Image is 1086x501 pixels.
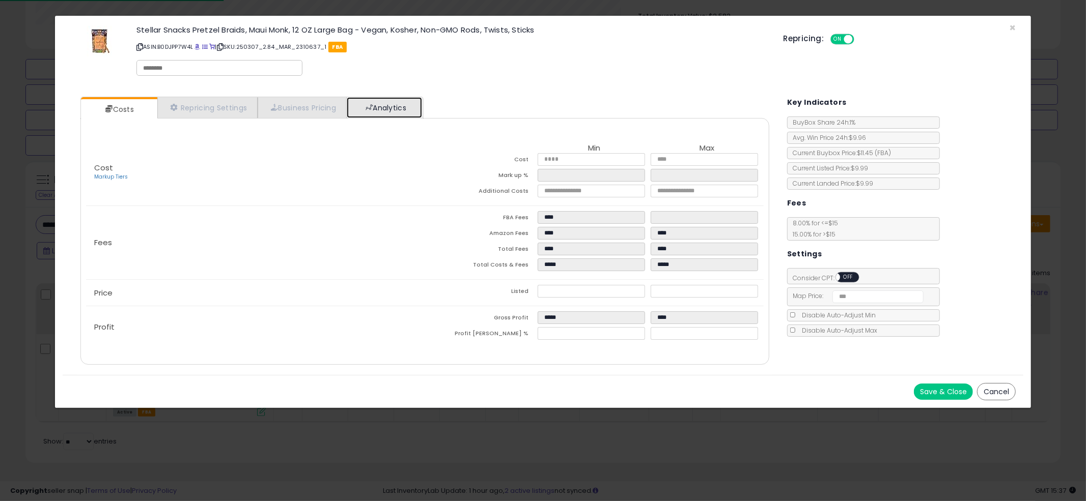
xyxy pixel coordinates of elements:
[651,144,764,153] th: Max
[788,164,868,172] span: Current Listed Price: $9.99
[425,185,538,200] td: Additional Costs
[425,311,538,327] td: Gross Profit
[875,149,891,157] span: ( FBA )
[788,149,891,157] span: Current Buybox Price:
[797,311,876,319] span: Disable Auto-Adjust Min
[86,323,425,331] p: Profit
[87,26,112,56] img: 51CLPNxJ8wL._SL60_.jpg
[783,35,824,43] h5: Repricing:
[136,26,768,34] h3: Stellar Snacks Pretzel Braids, Maui Monk, 12 OZ Large Bag - Vegan, Kosher, Non-GMO Rods, Twists, ...
[797,326,877,335] span: Disable Auto-Adjust Max
[977,383,1016,400] button: Cancel
[86,164,425,181] p: Cost
[347,97,422,118] a: Analytics
[1009,20,1016,35] span: ×
[788,291,924,300] span: Map Price:
[86,239,425,247] p: Fees
[857,149,891,157] span: $11.45
[852,35,869,44] span: OFF
[425,243,538,258] td: Total Fees
[81,99,156,120] a: Costs
[538,144,651,153] th: Min
[157,97,258,118] a: Repricing Settings
[831,35,844,44] span: ON
[788,118,855,127] span: BuyBox Share 24h: 1%
[788,179,873,188] span: Current Landed Price: $9.99
[136,39,768,55] p: ASIN: B0DJPP7W4L | SKU: 250307_2.84_MAR_2310637_1
[328,42,347,52] span: FBA
[209,43,215,51] a: Your listing only
[94,173,128,181] a: Markup Tiers
[840,273,856,282] span: OFF
[787,197,806,210] h5: Fees
[86,289,425,297] p: Price
[425,169,538,185] td: Mark up %
[788,230,836,239] span: 15.00 % for > $15
[258,97,347,118] a: Business Pricing
[788,274,873,282] span: Consider CPT:
[788,133,866,142] span: Avg. Win Price 24h: $9.96
[787,96,847,109] h5: Key Indicators
[787,248,822,260] h5: Settings
[202,43,208,51] a: All offer listings
[788,219,838,239] span: 8.00 % for <= $15
[425,153,538,169] td: Cost
[425,327,538,343] td: Profit [PERSON_NAME] %
[425,211,538,227] td: FBA Fees
[425,227,538,243] td: Amazon Fees
[194,43,200,51] a: BuyBox page
[425,285,538,301] td: Listed
[425,258,538,274] td: Total Costs & Fees
[914,384,973,400] button: Save & Close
